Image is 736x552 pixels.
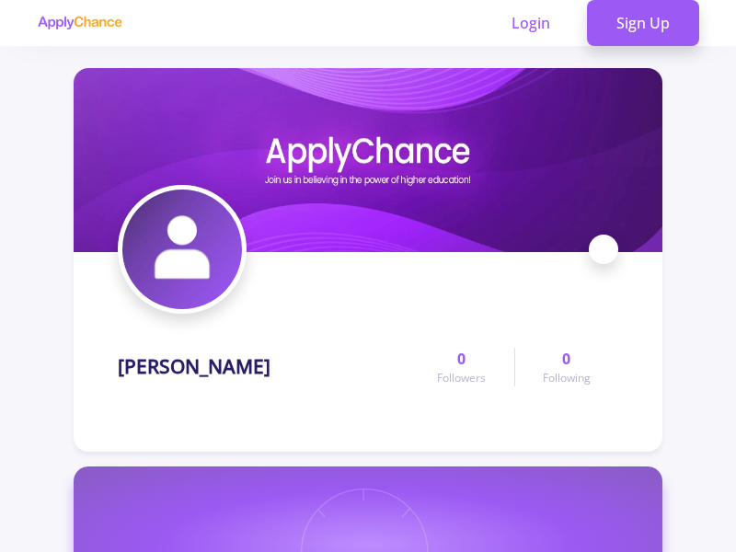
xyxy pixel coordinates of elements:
a: 0Following [514,348,618,386]
a: 0Followers [409,348,513,386]
img: applychance logo text only [37,16,122,30]
span: Following [543,370,591,386]
span: Followers [437,370,486,386]
span: 0 [457,348,466,370]
img: Mudaser Mayarcover image [74,68,662,252]
img: Mudaser Mayaravatar [122,190,242,309]
span: 0 [562,348,570,370]
h1: [PERSON_NAME] [118,355,270,378]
